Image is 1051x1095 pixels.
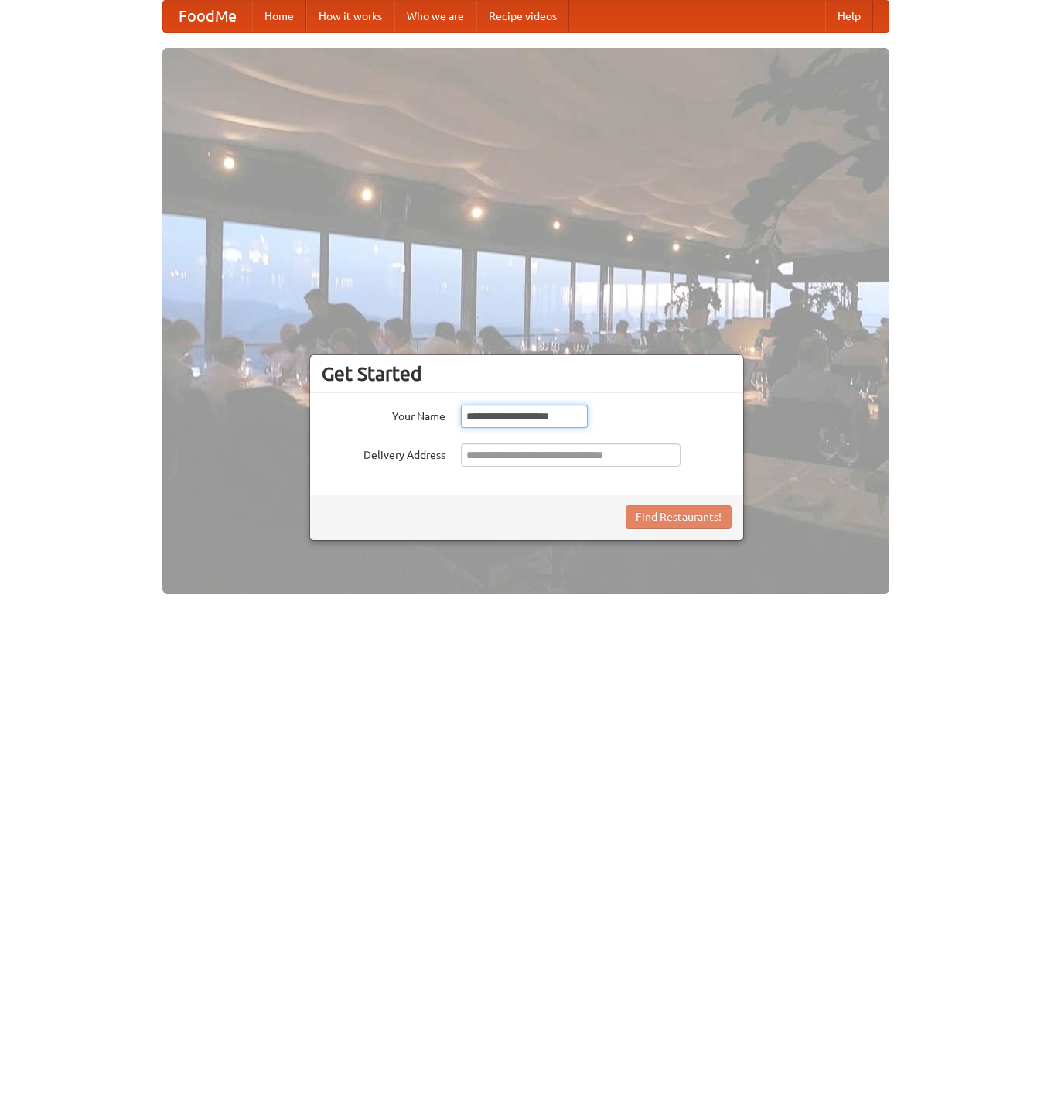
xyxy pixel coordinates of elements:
[626,505,732,529] button: Find Restaurants!
[394,1,476,32] a: Who we are
[252,1,306,32] a: Home
[163,1,252,32] a: FoodMe
[825,1,873,32] a: Help
[476,1,569,32] a: Recipe videos
[322,443,445,463] label: Delivery Address
[322,405,445,424] label: Your Name
[322,362,732,385] h3: Get Started
[306,1,394,32] a: How it works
